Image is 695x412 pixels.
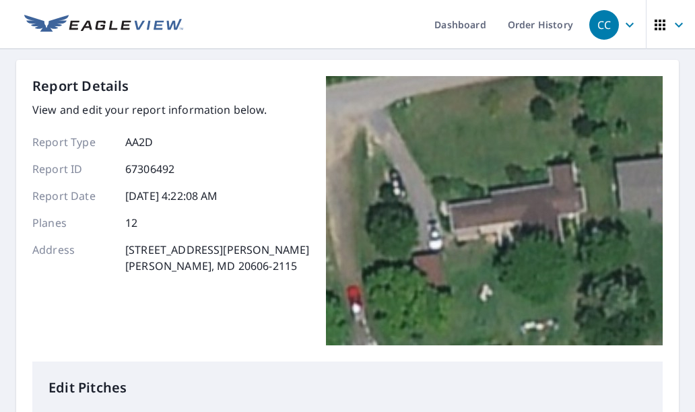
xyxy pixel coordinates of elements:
p: Report Type [32,134,113,150]
div: CC [589,10,619,40]
p: 12 [125,215,137,231]
p: Report ID [32,161,113,177]
p: View and edit your report information below. [32,102,309,118]
p: [DATE] 4:22:08 AM [125,188,218,204]
p: AA2D [125,134,154,150]
p: Address [32,242,113,274]
img: Top image [326,76,663,345]
p: Planes [32,215,113,231]
p: Report Date [32,188,113,204]
p: [STREET_ADDRESS][PERSON_NAME] [PERSON_NAME], MD 20606-2115 [125,242,309,274]
p: Edit Pitches [48,378,647,398]
p: 67306492 [125,161,174,177]
p: Report Details [32,76,129,96]
img: EV Logo [24,15,183,35]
